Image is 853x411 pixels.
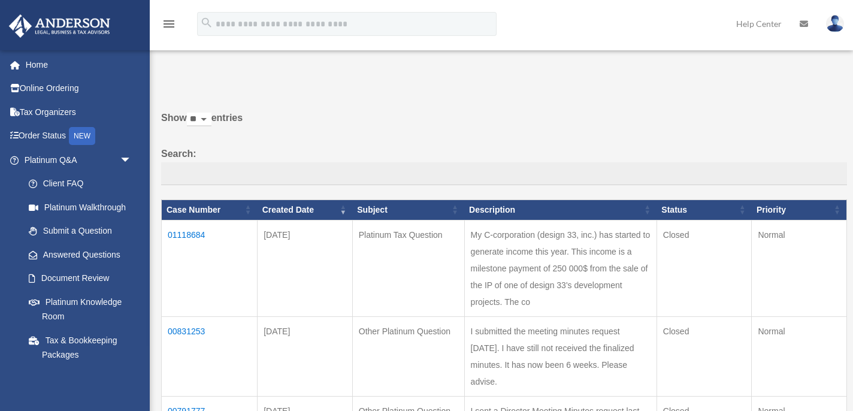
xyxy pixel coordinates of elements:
td: [DATE] [258,316,353,396]
th: Description: activate to sort column ascending [464,200,657,220]
th: Status: activate to sort column ascending [657,200,752,220]
td: [DATE] [258,220,353,316]
a: Platinum Q&Aarrow_drop_down [8,148,144,172]
a: Tax Organizers [8,100,150,124]
th: Priority: activate to sort column ascending [752,200,847,220]
a: Order StatusNEW [8,124,150,149]
a: menu [162,21,176,31]
a: Client FAQ [17,172,144,196]
a: Answered Questions [17,243,138,267]
a: Platinum Knowledge Room [17,290,144,328]
td: My C-corporation (design 33, inc.) has started to generate income this year. This income is a mil... [464,220,657,316]
i: search [200,16,213,29]
input: Search: [161,162,847,185]
a: Tax & Bookkeeping Packages [17,328,144,367]
th: Subject: activate to sort column ascending [352,200,464,220]
span: arrow_drop_down [120,148,144,173]
td: Other Platinum Question [352,316,464,396]
div: NEW [69,127,95,145]
td: 01118684 [162,220,258,316]
a: Land Trust & Deed Forum [17,367,144,405]
td: Platinum Tax Question [352,220,464,316]
label: Show entries [161,110,847,138]
td: Closed [657,220,752,316]
a: Submit a Question [17,219,144,243]
a: Platinum Walkthrough [17,195,144,219]
a: Online Ordering [8,77,150,101]
a: Home [8,53,150,77]
i: menu [162,17,176,31]
th: Created Date: activate to sort column ascending [258,200,353,220]
td: Normal [752,220,847,316]
a: Document Review [17,267,144,291]
td: 00831253 [162,316,258,396]
select: Showentries [187,113,211,126]
label: Search: [161,146,847,185]
td: I submitted the meeting minutes request [DATE]. I have still not received the finalized minutes. ... [464,316,657,396]
img: User Pic [826,15,844,32]
img: Anderson Advisors Platinum Portal [5,14,114,38]
td: Normal [752,316,847,396]
th: Case Number: activate to sort column ascending [162,200,258,220]
td: Closed [657,316,752,396]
